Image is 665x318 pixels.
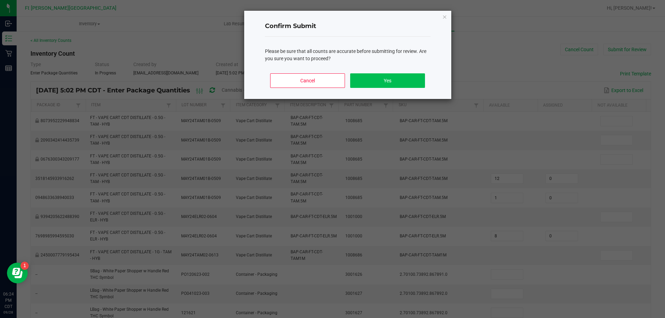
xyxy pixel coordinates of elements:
iframe: Resource center unread badge [20,262,29,270]
iframe: Resource center [7,263,28,283]
button: Yes [350,73,425,88]
button: Close [442,12,447,21]
div: Please be sure that all counts are accurate before submitting for review. Are you sure you want t... [265,48,431,62]
h4: Confirm Submit [265,22,431,31]
button: Cancel [270,73,345,88]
